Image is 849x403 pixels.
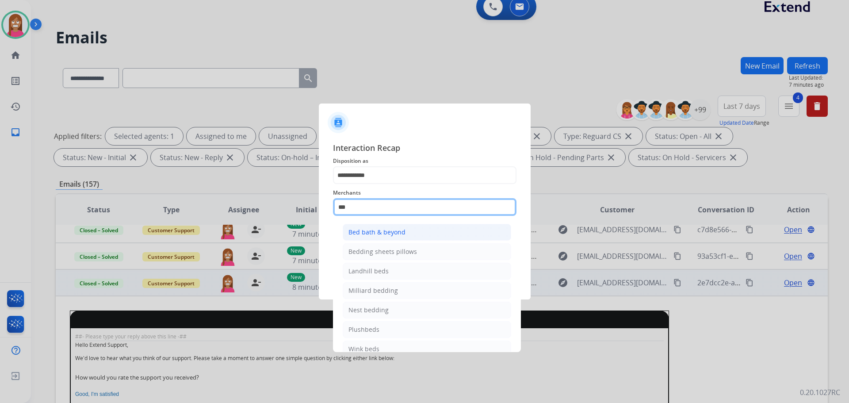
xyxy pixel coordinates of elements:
img: contactIcon [328,112,349,133]
div: Landhill beds [348,267,389,276]
p: 0.20.1027RC [800,387,840,398]
span: Interaction Recap [333,142,516,156]
div: Milliard bedding [348,286,398,295]
div: Plushbeds [348,325,379,334]
div: Bed bath & beyond [348,228,405,237]
div: Bedding sheets pillows [348,247,417,256]
div: Wink beds [348,345,379,353]
div: Nest bedding [348,306,389,315]
span: Disposition as [333,156,516,166]
span: Merchants [333,188,516,198]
